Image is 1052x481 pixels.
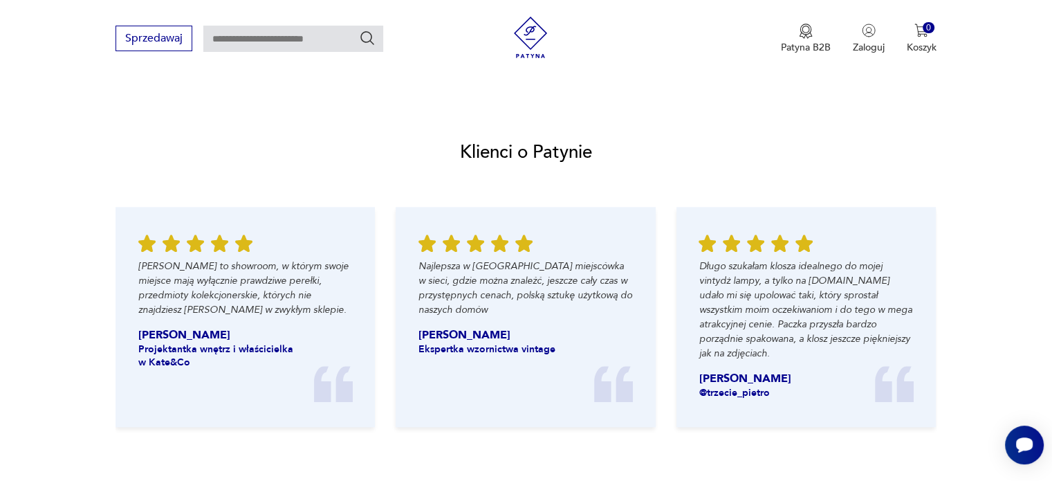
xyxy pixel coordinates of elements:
img: Ikona medalu [799,24,813,39]
div: 0 [923,22,934,34]
img: Ikona gwiazdy [772,235,789,252]
p: Projektantka wnętrz i właścicielka w Kate&Co [138,343,299,369]
p: Patyna B2B [781,41,831,54]
img: Ikona cudzysłowia [875,365,914,401]
button: Patyna B2B [781,24,831,54]
img: Ikona gwiazdy [235,235,252,252]
a: Ikona medaluPatyna B2B [781,24,831,54]
p: [PERSON_NAME] [138,327,299,343]
p: Ekspertka wzornictwa vintage [418,343,580,356]
p: Koszyk [907,41,936,54]
p: [PERSON_NAME] to showroom, w którym swoje miejsce mają wyłącznie prawdziwe perełki, przedmioty ko... [138,259,353,317]
img: Ikona gwiazdy [723,235,741,252]
p: [PERSON_NAME] [418,327,580,343]
img: Ikona cudzysłowia [595,365,634,401]
img: Patyna - sklep z meblami i dekoracjami vintage [510,17,551,58]
img: Ikona gwiazdy [138,235,156,252]
p: Długo szukałam klosza idealnego do mojej vintydż lampy, a tylko na [DOMAIN_NAME] udało mi się upo... [699,259,914,361]
img: Ikonka użytkownika [862,24,876,37]
img: Ikona koszyka [914,24,928,37]
img: Ikona gwiazdy [443,235,460,252]
img: Ikona cudzysłowia [314,365,353,401]
p: @trzecie_pietro [699,386,860,399]
button: 0Koszyk [907,24,936,54]
img: Ikona gwiazdy [418,235,436,252]
p: Najlepsza w [GEOGRAPHIC_DATA] miejscówka w sieci, gdzie można znaleźć, jeszcze cały czas w przyst... [418,259,633,317]
img: Ikona gwiazdy [467,235,484,252]
p: Zaloguj [853,41,885,54]
iframe: Smartsupp widget button [1005,426,1044,464]
h2: Klienci o Patynie [460,140,592,164]
button: Szukaj [359,30,376,46]
img: Ikona gwiazdy [515,235,533,252]
button: Sprzedawaj [116,26,192,51]
img: Ikona gwiazdy [796,235,813,252]
button: Zaloguj [853,24,885,54]
img: Ikona gwiazdy [211,235,228,252]
img: Ikona gwiazdy [187,235,204,252]
img: Ikona gwiazdy [748,235,765,252]
p: [PERSON_NAME] [699,371,860,386]
a: Sprzedawaj [116,35,192,44]
img: Ikona gwiazdy [491,235,508,252]
img: Ikona gwiazdy [163,235,180,252]
img: Ikona gwiazdy [699,235,717,252]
